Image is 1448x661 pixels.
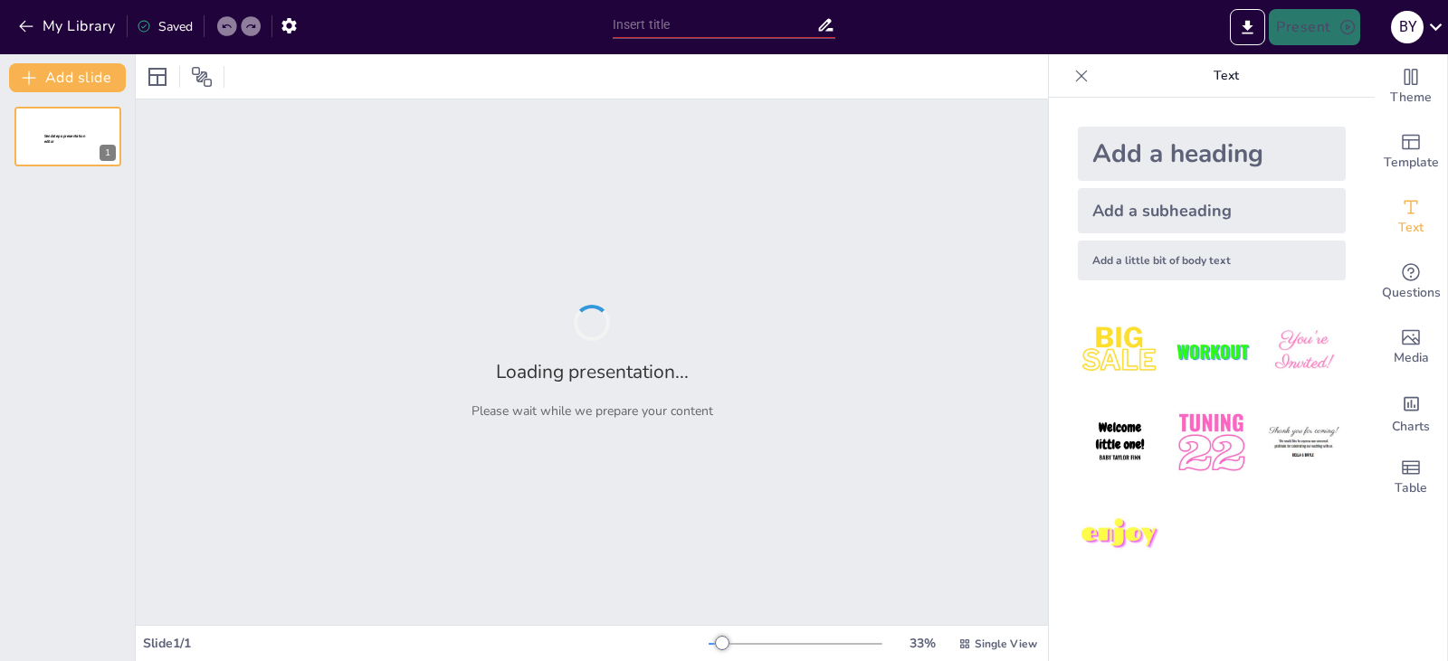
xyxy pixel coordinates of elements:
div: Add a little bit of body text [1078,241,1346,280]
div: 1 [14,107,121,166]
span: Text [1398,218,1424,238]
span: Position [191,66,213,88]
img: 5.jpeg [1169,401,1253,485]
div: Change the overall theme [1375,54,1447,119]
input: Insert title [613,12,817,38]
div: Get real-time input from your audience [1375,250,1447,315]
p: Text [1096,54,1357,98]
div: Slide 1 / 1 [143,635,709,652]
span: Sendsteps presentation editor [44,134,85,144]
div: 1 [100,145,116,161]
div: Layout [143,62,172,91]
div: Add a table [1375,445,1447,510]
div: Add a subheading [1078,188,1346,233]
div: Saved [137,18,193,35]
span: Table [1395,478,1427,498]
span: Charts [1392,417,1430,437]
span: Media [1394,348,1429,368]
img: 7.jpeg [1078,493,1162,577]
img: 6.jpeg [1262,401,1346,485]
div: b y [1391,11,1424,43]
p: Please wait while we prepare your content [472,402,713,420]
div: Add charts and graphs [1375,380,1447,445]
button: Add slide [9,63,126,92]
img: 2.jpeg [1169,309,1253,393]
div: Add text boxes [1375,184,1447,250]
img: 4.jpeg [1078,401,1162,485]
span: Single View [975,637,1037,651]
div: Add a heading [1078,127,1346,181]
button: Export to PowerPoint [1230,9,1265,45]
button: My Library [14,12,123,41]
div: Add ready made slides [1375,119,1447,184]
span: Theme [1390,88,1432,108]
span: Template [1384,153,1439,173]
button: b y [1391,9,1424,45]
img: 3.jpeg [1262,309,1346,393]
button: Present [1269,9,1359,45]
div: Add images, graphics, shapes or video [1375,315,1447,380]
div: 33 % [900,635,944,652]
img: 1.jpeg [1078,309,1162,393]
h2: Loading presentation... [496,359,689,384]
span: Questions [1382,283,1441,303]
